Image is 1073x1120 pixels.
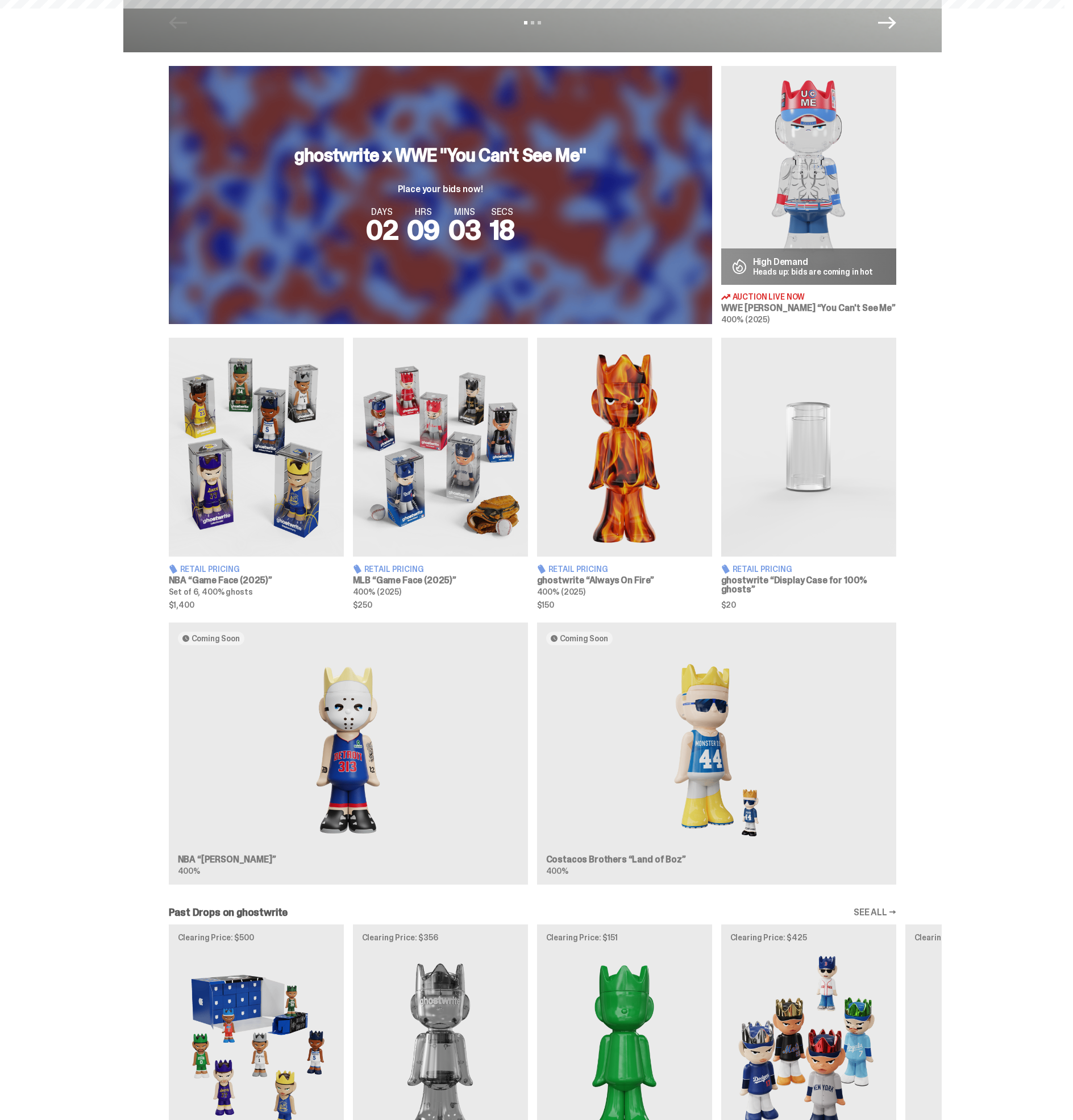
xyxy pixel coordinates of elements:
[548,565,608,573] span: Retail Pricing
[721,66,896,324] a: You Can't See Me High Demand Heads up: bids are coming in hot Auction Live Now
[721,304,896,313] h3: WWE [PERSON_NAME] “You Can't See Me”
[531,21,534,24] button: View slide 2
[294,185,586,194] p: Place your bids now!
[178,654,519,847] img: Eminem
[546,855,887,864] h3: Costacos Brothers “Land of Boz”
[366,212,398,248] span: 02
[178,866,200,876] span: 400%
[407,212,439,248] span: 09
[192,634,240,643] span: Coming Soon
[407,208,439,217] span: HRS
[353,338,528,557] img: Game Face (2025)
[294,146,586,164] h3: ghostwrite x WWE "You Can't See Me"
[178,855,519,864] h3: NBA “[PERSON_NAME]”
[914,934,1071,941] p: Clearing Price: $150
[721,601,896,609] span: $20
[169,576,344,585] h3: NBA “Game Face (2025)”
[353,338,528,608] a: Game Face (2025) Retail Pricing
[753,268,874,276] p: Heads up: bids are coming in hot
[178,934,335,941] p: Clearing Price: $500
[730,934,887,941] p: Clearing Price: $425
[538,21,541,24] button: View slide 3
[364,565,424,573] span: Retail Pricing
[448,212,481,248] span: 03
[721,338,896,557] img: Display Case for 100% ghosts
[537,338,712,608] a: Always On Fire Retail Pricing
[721,66,896,285] img: You Can't See Me
[366,208,398,217] span: DAYS
[169,338,344,608] a: Game Face (2025) Retail Pricing
[169,587,253,597] span: Set of 6, 400% ghosts
[721,314,770,325] span: 400% (2025)
[546,654,887,847] img: Land of Boz
[537,601,712,609] span: $150
[537,587,585,597] span: 400% (2025)
[753,258,874,267] p: High Demand
[169,338,344,557] img: Game Face (2025)
[169,601,344,609] span: $1,400
[546,866,568,876] span: 400%
[854,908,896,917] a: SEE ALL →
[180,565,240,573] span: Retail Pricing
[560,634,608,643] span: Coming Soon
[353,601,528,609] span: $250
[362,934,519,941] p: Clearing Price: $356
[878,14,896,32] button: Next
[537,338,712,557] img: Always On Fire
[353,587,401,597] span: 400% (2025)
[524,21,527,24] button: View slide 1
[353,576,528,585] h3: MLB “Game Face (2025)”
[490,212,515,248] span: 18
[733,565,792,573] span: Retail Pricing
[537,576,712,585] h3: ghostwrite “Always On Fire”
[546,934,703,941] p: Clearing Price: $151
[169,907,288,918] h2: Past Drops on ghostwrite
[733,293,805,301] span: Auction Live Now
[721,338,896,608] a: Display Case for 100% ghosts Retail Pricing
[448,208,481,217] span: MINS
[490,208,515,217] span: SECS
[721,576,896,594] h3: ghostwrite “Display Case for 100% ghosts”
